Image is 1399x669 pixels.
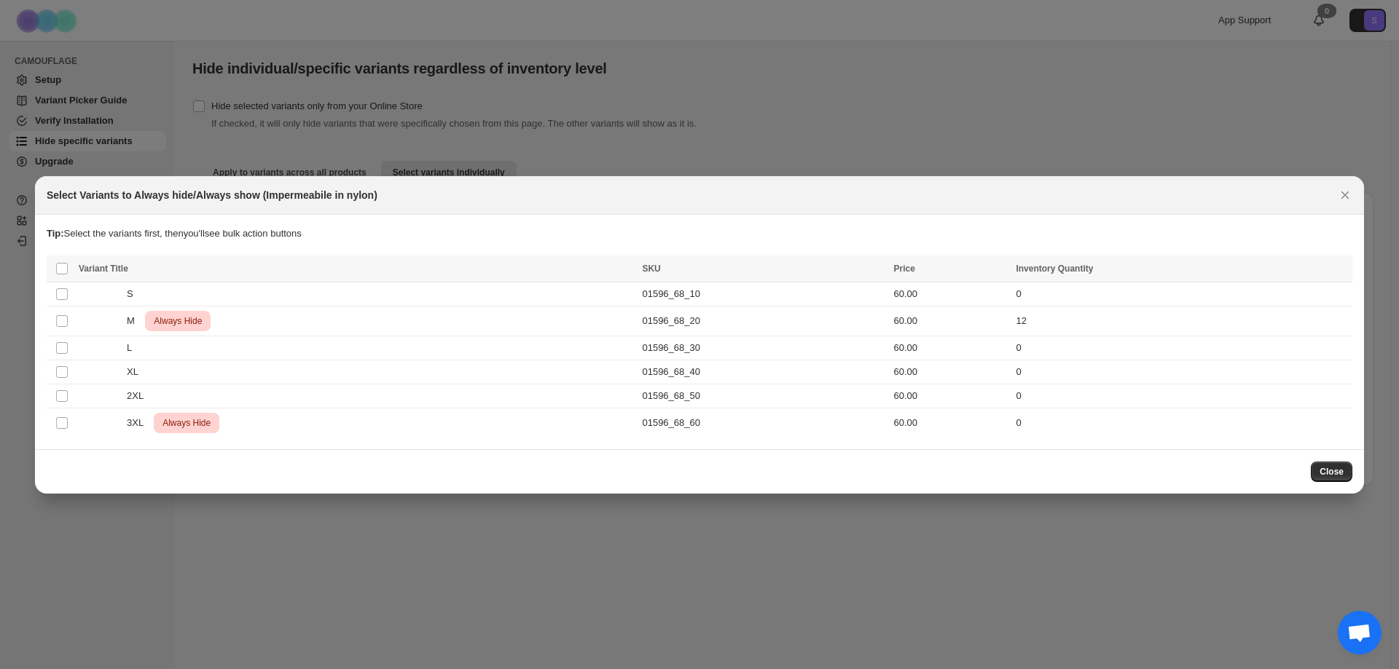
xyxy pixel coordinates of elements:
h2: Select Variants to Always hide/Always show (Impermeabile in nylon) [47,188,377,202]
strong: Tip: [47,228,64,239]
td: 01596_68_10 [638,282,889,306]
td: 60.00 [890,408,1012,438]
td: 60.00 [890,360,1012,384]
td: 01596_68_40 [638,360,889,384]
button: Close [1335,185,1355,205]
span: Inventory Quantity [1016,264,1093,274]
span: 3XL [127,416,152,430]
span: S [127,287,141,301]
td: 0 [1011,336,1352,360]
span: L [127,341,140,355]
span: SKU [642,264,660,274]
td: 0 [1011,282,1352,306]
p: Select the variants first, then you'll see bulk action buttons [47,226,1352,241]
span: XL [127,365,146,379]
td: 60.00 [890,282,1012,306]
td: 01596_68_60 [638,408,889,438]
td: 60.00 [890,306,1012,336]
td: 01596_68_20 [638,306,889,336]
span: Close [1320,466,1344,478]
span: Always Hide [160,414,213,432]
span: 2XL [127,389,152,403]
td: 60.00 [890,384,1012,408]
td: 0 [1011,384,1352,408]
button: Close [1311,462,1352,482]
a: Aprire la chat [1338,611,1382,654]
td: 01596_68_30 [638,336,889,360]
span: M [127,314,143,328]
td: 0 [1011,360,1352,384]
td: 0 [1011,408,1352,438]
span: Price [894,264,915,274]
span: Variant Title [79,264,128,274]
td: 60.00 [890,336,1012,360]
td: 12 [1011,306,1352,336]
td: 01596_68_50 [638,384,889,408]
span: Always Hide [151,312,205,330]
